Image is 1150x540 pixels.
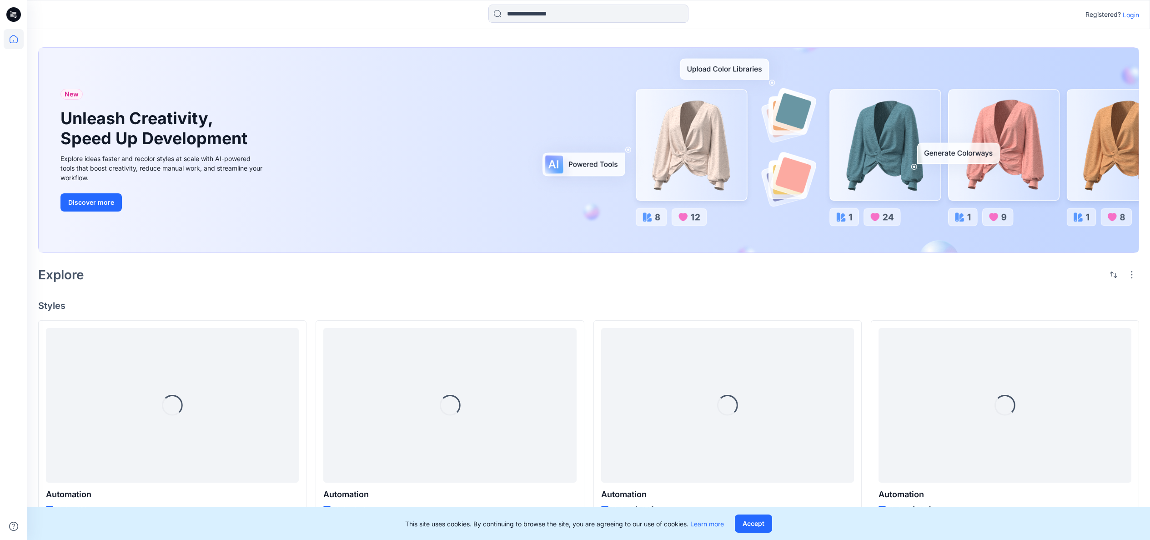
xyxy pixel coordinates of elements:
p: Automation [46,488,299,501]
button: Accept [735,515,772,533]
a: Learn more [690,520,724,528]
p: Automation [323,488,576,501]
div: Explore ideas faster and recolor styles at scale with AI-powered tools that boost creativity, red... [60,154,265,182]
p: Automation [601,488,854,501]
p: Login [1123,10,1139,20]
p: Updated [DATE] [889,505,931,514]
p: Updated [DATE] [612,505,653,514]
span: New [65,89,79,100]
p: Updated a day ago [334,505,383,514]
h4: Styles [38,300,1139,311]
h1: Unleash Creativity, Speed Up Development [60,109,251,148]
p: Registered? [1085,9,1121,20]
a: Discover more [60,193,265,212]
p: Updated 3 hours ago [57,505,111,514]
p: This site uses cookies. By continuing to browse the site, you are agreeing to our use of cookies. [405,519,724,529]
p: Automation [879,488,1131,501]
h2: Explore [38,267,84,282]
button: Discover more [60,193,122,212]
